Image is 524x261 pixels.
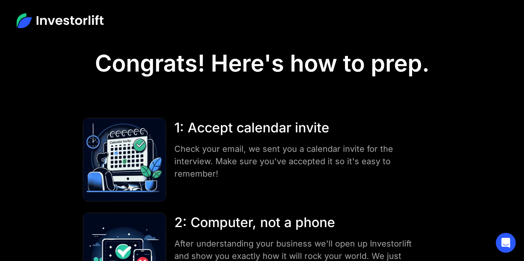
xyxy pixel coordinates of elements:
[174,118,415,138] div: 1: Accept calendar invite
[174,143,415,180] div: Check your email, we sent you a calendar invite for the interview. Make sure you've accepted it s...
[95,50,430,77] h1: Congrats! Here's how to prep.
[496,233,516,253] div: Open Intercom Messenger
[174,213,415,232] div: 2: Computer, not a phone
